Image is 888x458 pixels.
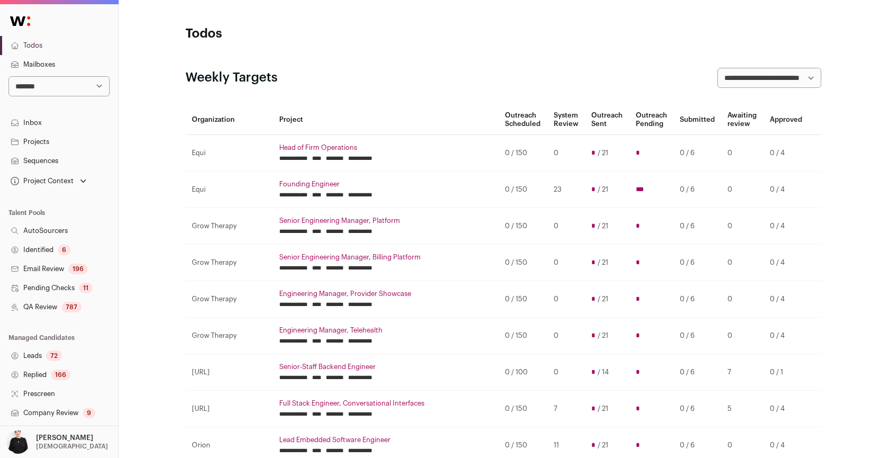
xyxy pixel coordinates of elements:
[51,370,70,380] div: 166
[279,326,492,335] a: Engineering Manager, Telehealth
[763,318,809,354] td: 0 / 4
[83,408,95,418] div: 9
[279,436,492,444] a: Lead Embedded Software Engineer
[673,354,721,391] td: 0 / 6
[598,185,608,194] span: / 21
[763,208,809,245] td: 0 / 4
[598,149,608,157] span: / 21
[46,351,62,361] div: 72
[499,281,547,318] td: 0 / 150
[6,430,30,454] img: 9240684-medium_jpg
[499,208,547,245] td: 0 / 150
[598,441,608,450] span: / 21
[763,354,809,391] td: 0 / 1
[279,180,492,188] a: Founding Engineer
[721,281,763,318] td: 0
[598,258,608,267] span: / 21
[499,135,547,172] td: 0 / 150
[547,105,585,135] th: System Review
[763,391,809,427] td: 0 / 4
[499,172,547,208] td: 0 / 150
[673,245,721,281] td: 0 / 6
[763,245,809,281] td: 0 / 4
[673,208,721,245] td: 0 / 6
[279,399,492,408] a: Full Stack Engineer, Conversational Interfaces
[547,245,585,281] td: 0
[547,172,585,208] td: 23
[185,245,273,281] td: Grow Therapy
[499,318,547,354] td: 0 / 150
[547,318,585,354] td: 0
[185,391,273,427] td: [URL]
[763,281,809,318] td: 0 / 4
[36,434,93,442] p: [PERSON_NAME]
[8,174,88,188] button: Open dropdown
[598,405,608,413] span: / 21
[598,331,608,340] span: / 21
[185,281,273,318] td: Grow Therapy
[273,105,499,135] th: Project
[673,105,721,135] th: Submitted
[79,283,93,293] div: 11
[547,208,585,245] td: 0
[721,318,763,354] td: 0
[185,172,273,208] td: Equi
[8,177,74,185] div: Project Context
[721,354,763,391] td: 7
[598,368,609,376] span: / 14
[673,391,721,427] td: 0 / 6
[763,135,809,172] td: 0 / 4
[61,302,82,312] div: 787
[673,135,721,172] td: 0 / 6
[36,442,108,451] p: [DEMOGRAPHIC_DATA]
[763,105,809,135] th: Approved
[185,105,273,135] th: Organization
[4,430,110,454] button: Open dropdown
[673,318,721,354] td: 0 / 6
[547,281,585,318] td: 0
[673,281,721,318] td: 0 / 6
[721,245,763,281] td: 0
[629,105,674,135] th: Outreach Pending
[279,217,492,225] a: Senior Engineering Manager, Platform
[721,135,763,172] td: 0
[185,69,278,86] h2: Weekly Targets
[585,105,629,135] th: Outreach Sent
[547,354,585,391] td: 0
[547,135,585,172] td: 0
[721,391,763,427] td: 5
[279,253,492,262] a: Senior Engineering Manager, Billing Platform
[763,172,809,208] td: 0 / 4
[279,290,492,298] a: Engineering Manager, Provider Showcase
[499,391,547,427] td: 0 / 150
[598,295,608,303] span: / 21
[185,25,397,42] h1: Todos
[721,172,763,208] td: 0
[547,391,585,427] td: 7
[721,208,763,245] td: 0
[279,143,492,152] a: Head of Firm Operations
[673,172,721,208] td: 0 / 6
[499,105,547,135] th: Outreach Scheduled
[185,318,273,354] td: Grow Therapy
[499,354,547,391] td: 0 / 100
[499,245,547,281] td: 0 / 150
[279,363,492,371] a: Senior-Staff Backend Engineer
[68,264,88,274] div: 196
[185,354,273,391] td: [URL]
[185,135,273,172] td: Equi
[4,11,36,32] img: Wellfound
[58,245,70,255] div: 6
[598,222,608,230] span: / 21
[185,208,273,245] td: Grow Therapy
[721,105,763,135] th: Awaiting review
